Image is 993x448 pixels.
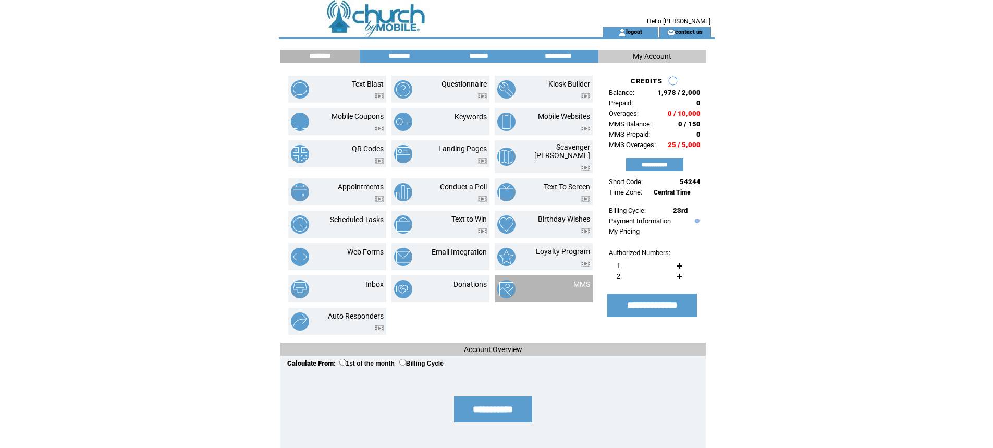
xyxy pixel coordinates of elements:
[667,28,675,37] img: contact_us_icon.gif
[453,280,487,288] a: Donations
[581,126,590,131] img: video.png
[609,249,670,257] span: Authorized Numbers:
[678,120,701,128] span: 0 / 150
[394,80,412,99] img: questionnaire.png
[455,113,487,121] a: Keywords
[394,215,412,234] img: text-to-win.png
[617,262,622,270] span: 1.
[647,18,710,25] span: Hello [PERSON_NAME]
[544,183,590,191] a: Text To Screen
[497,280,516,298] img: mms.png
[618,28,626,37] img: account_icon.gif
[291,280,309,298] img: inbox.png
[375,93,384,99] img: video.png
[497,80,516,99] img: kiosk-builder.png
[291,248,309,266] img: web-forms.png
[394,145,412,163] img: landing-pages.png
[609,178,643,186] span: Short Code:
[365,280,384,288] a: Inbox
[534,143,590,160] a: Scavenger [PERSON_NAME]
[609,141,656,149] span: MMS Overages:
[581,93,590,99] img: video.png
[538,215,590,223] a: Birthday Wishes
[680,178,701,186] span: 54244
[478,158,487,164] img: video.png
[478,93,487,99] img: video.png
[291,145,309,163] img: qr-codes.png
[581,261,590,267] img: video.png
[440,183,487,191] a: Conduct a Poll
[291,312,309,331] img: auto-responders.png
[497,183,516,201] img: text-to-screen.png
[338,183,384,191] a: Appointments
[609,130,650,138] span: MMS Prepaid:
[581,196,590,202] img: video.png
[626,28,642,35] a: logout
[332,112,384,120] a: Mobile Coupons
[609,89,634,96] span: Balance:
[654,189,691,196] span: Central Time
[375,158,384,164] img: video.png
[581,165,590,171] img: video.png
[291,183,309,201] img: appointments.png
[394,183,412,201] img: conduct-a-poll.png
[609,120,652,128] span: MMS Balance:
[375,196,384,202] img: video.png
[291,215,309,234] img: scheduled-tasks.png
[330,215,384,224] a: Scheduled Tasks
[352,80,384,88] a: Text Blast
[497,113,516,131] img: mobile-websites.png
[339,359,346,366] input: 1st of the month
[673,207,688,214] span: 23rd
[609,110,639,117] span: Overages:
[464,345,522,354] span: Account Overview
[668,141,701,149] span: 25 / 5,000
[581,228,590,234] img: video.png
[394,280,412,298] img: donations.png
[696,130,701,138] span: 0
[657,89,701,96] span: 1,978 / 2,000
[291,113,309,131] img: mobile-coupons.png
[497,215,516,234] img: birthday-wishes.png
[478,228,487,234] img: video.png
[497,148,516,166] img: scavenger-hunt.png
[668,110,701,117] span: 0 / 10,000
[432,248,487,256] a: Email Integration
[375,325,384,331] img: video.png
[375,126,384,131] img: video.png
[548,80,590,88] a: Kiosk Builder
[609,227,640,235] a: My Pricing
[438,144,487,153] a: Landing Pages
[617,272,622,280] span: 2.
[347,248,384,256] a: Web Forms
[442,80,487,88] a: Questionnaire
[451,215,487,223] a: Text to Win
[352,144,384,153] a: QR Codes
[287,359,336,367] span: Calculate From:
[538,112,590,120] a: Mobile Websites
[633,52,671,60] span: My Account
[339,360,395,367] label: 1st of the month
[609,217,671,225] a: Payment Information
[394,113,412,131] img: keywords.png
[291,80,309,99] img: text-blast.png
[399,359,406,366] input: Billing Cycle
[675,28,703,35] a: contact us
[631,77,663,85] span: CREDITS
[696,99,701,107] span: 0
[328,312,384,320] a: Auto Responders
[497,248,516,266] img: loyalty-program.png
[399,360,444,367] label: Billing Cycle
[573,280,590,288] a: MMS
[609,99,633,107] span: Prepaid:
[536,247,590,256] a: Loyalty Program
[609,207,646,214] span: Billing Cycle:
[609,188,642,196] span: Time Zone:
[394,248,412,266] img: email-integration.png
[692,219,700,223] img: help.gif
[478,196,487,202] img: video.png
